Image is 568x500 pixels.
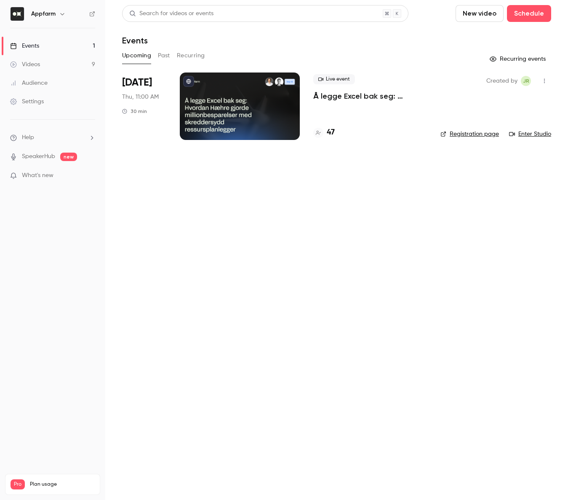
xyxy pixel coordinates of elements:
button: Recurring [177,49,205,62]
span: What's new [22,171,53,180]
a: 47 [313,127,335,138]
a: Enter Studio [509,130,551,138]
button: Schedule [507,5,551,22]
div: Search for videos or events [129,9,213,18]
span: Plan usage [30,481,95,488]
h1: Events [122,35,148,46]
div: 30 min [122,108,147,115]
a: SpeakerHub [22,152,55,161]
span: JR [523,76,529,86]
div: Audience [10,79,48,87]
button: Recurring events [486,52,551,66]
h6: Appfarm [31,10,56,18]
div: Settings [10,97,44,106]
span: Thu, 11:00 AM [122,93,159,101]
div: Events [10,42,39,50]
span: new [60,153,77,161]
li: help-dropdown-opener [10,133,95,142]
span: Pro [11,479,25,489]
img: Appfarm [11,7,24,21]
span: Julie Remen [521,76,531,86]
span: Created by [486,76,517,86]
button: Past [158,49,170,62]
h4: 47 [327,127,335,138]
div: Videos [10,60,40,69]
button: New video [456,5,504,22]
button: Upcoming [122,49,151,62]
span: Help [22,133,34,142]
a: Å legge Excel bak seg: [PERSON_NAME] gjorde millionbesparelser med skreddersydd ressursplanlegger [313,91,427,101]
span: [DATE] [122,76,152,89]
span: Live event [313,74,355,84]
div: Sep 18 Thu, 11:00 AM (Europe/Oslo) [122,73,166,140]
a: Registration page [440,130,499,138]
